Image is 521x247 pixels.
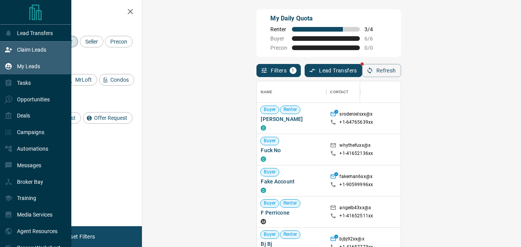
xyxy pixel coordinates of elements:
div: Offer Request [83,112,133,124]
span: [PERSON_NAME] [261,115,322,123]
span: Renter [280,200,300,207]
button: Filters1 [256,64,301,77]
span: 3 / 4 [364,26,381,32]
span: Buyer [261,231,279,238]
span: Seller [83,39,101,45]
div: Precon [105,36,133,47]
div: Contact [326,81,388,103]
div: condos.ca [261,156,266,162]
button: Reset Filters [59,230,100,243]
span: 1 [290,68,296,73]
p: +1- 41652511xx [339,213,373,219]
span: F Perricone [261,209,322,217]
span: 0 / 0 [364,45,381,51]
div: condos.ca [261,125,266,131]
p: fakeman6xx@x [339,173,373,181]
span: Renter [280,106,300,113]
span: 6 / 6 [364,35,381,42]
span: MrLoft [73,77,94,83]
span: Precon [270,45,287,51]
p: +1- 64765639xx [339,119,373,126]
p: +1- 90599996xx [339,181,373,188]
div: condos.ca [261,188,266,193]
p: bjbj92xx@x [339,236,364,244]
div: Name [261,81,272,103]
p: +1- 41652136xx [339,150,373,157]
span: Renter [280,231,300,238]
h2: Filters [25,8,134,17]
p: srodenielsxx@x [339,111,373,119]
div: Name [257,81,326,103]
div: mrloft.ca [261,219,266,224]
button: Refresh [362,64,401,77]
div: Seller [80,36,103,47]
span: Buyer [261,106,279,113]
span: Buyer [261,138,279,144]
span: Fake Account [261,178,322,185]
span: Buyer [261,200,279,207]
span: Offer Request [91,115,130,121]
span: Condos [108,77,132,83]
p: whythefuxx@x [339,142,371,150]
span: Buyer [261,169,279,175]
div: Contact [330,81,348,103]
span: Renter [270,26,287,32]
button: Lead Transfers [305,64,362,77]
p: angelb43xx@x [339,205,371,213]
p: My Daily Quota [270,14,381,23]
span: Buyer [270,35,287,42]
div: Condos [99,74,134,86]
div: MrLoft [64,74,97,86]
span: Fuck No [261,146,322,154]
span: Precon [108,39,130,45]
